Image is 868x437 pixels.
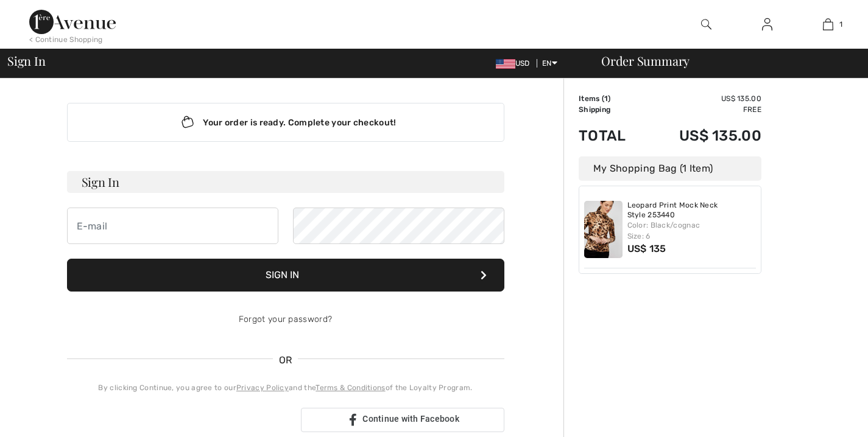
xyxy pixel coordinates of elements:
[236,383,289,392] a: Privacy Policy
[579,93,645,104] td: Items ( )
[301,408,504,432] a: Continue with Facebook
[587,55,861,67] div: Order Summary
[645,93,761,104] td: US$ 135.00
[798,17,858,32] a: 1
[61,407,297,433] iframe: Sign in with Google Button
[645,115,761,156] td: US$ 135.00
[29,34,103,45] div: < Continue Shopping
[579,156,761,181] div: My Shopping Bag (1 Item)
[496,59,535,68] span: USD
[29,10,116,34] img: 1ère Avenue
[839,19,842,30] span: 1
[579,115,645,156] td: Total
[584,201,623,258] img: Leopard Print Mock Neck Style 253440
[542,59,557,68] span: EN
[604,94,608,103] span: 1
[67,259,504,292] button: Sign In
[627,201,757,220] a: Leopard Print Mock Neck Style 253440
[67,208,278,244] input: E-mail
[762,17,772,32] img: My Info
[823,17,833,32] img: My Bag
[627,220,757,242] div: Color: Black/cognac Size: 6
[579,104,645,115] td: Shipping
[273,353,298,368] span: OR
[67,103,504,142] div: Your order is ready. Complete your checkout!
[67,382,504,393] div: By clicking Continue, you agree to our and the of the Loyalty Program.
[627,243,666,254] span: US$ 135
[645,104,761,115] td: Free
[239,314,332,324] a: Forgot your password?
[67,171,504,193] h3: Sign In
[496,59,515,69] img: US Dollar
[752,17,782,32] a: Sign In
[316,383,385,392] a: Terms & Conditions
[701,17,711,32] img: search the website
[362,414,459,424] span: Continue with Facebook
[7,55,45,67] span: Sign In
